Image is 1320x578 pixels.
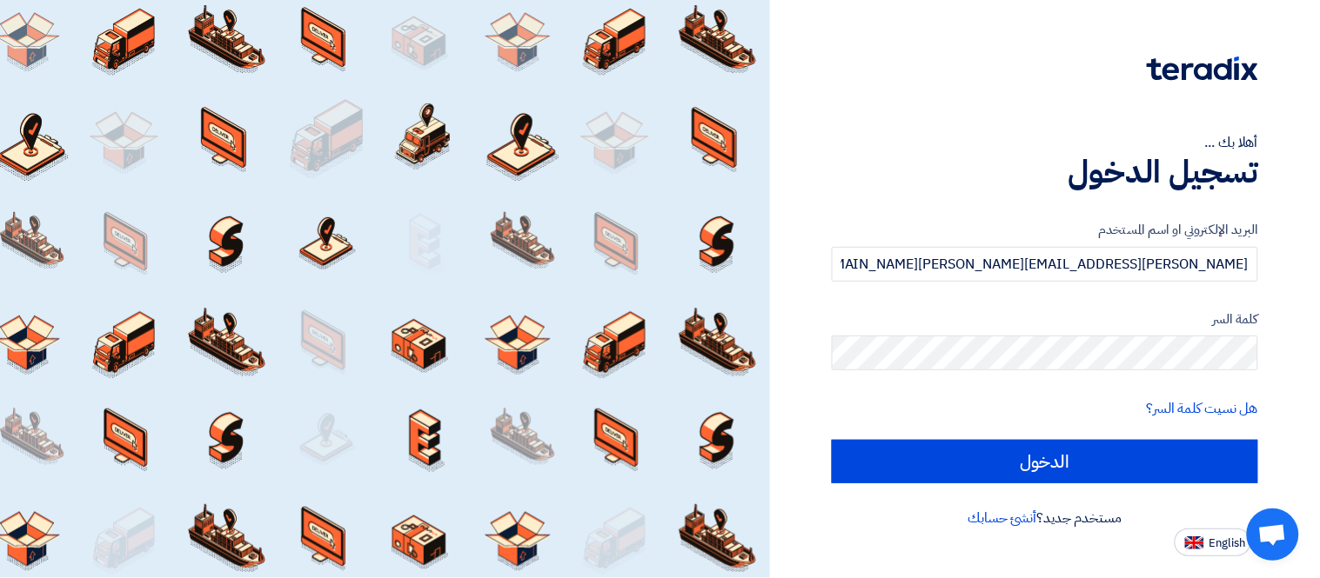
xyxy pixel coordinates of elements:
img: Teradix logo [1147,56,1258,81]
label: البريد الإلكتروني او اسم المستخدم [832,220,1258,240]
input: أدخل بريد العمل الإلكتروني او اسم المستخدم الخاص بك ... [832,247,1258,282]
input: الدخول [832,440,1258,483]
label: كلمة السر [832,309,1258,329]
div: مستخدم جديد؟ [832,508,1258,528]
a: Open chat [1247,508,1299,561]
div: أهلا بك ... [832,132,1258,153]
img: en-US.png [1185,536,1204,549]
h1: تسجيل الدخول [832,153,1258,191]
a: هل نسيت كلمة السر؟ [1147,398,1258,419]
a: أنشئ حسابك [968,508,1037,528]
button: English [1175,528,1251,556]
span: English [1209,537,1246,549]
